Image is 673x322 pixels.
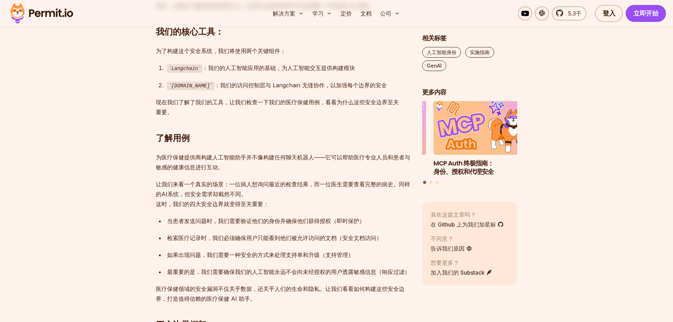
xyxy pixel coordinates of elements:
font: 我们的核心工具： [156,27,224,37]
button: 学习 [309,6,335,21]
a: 定价 [338,6,355,21]
font: MCP Auth 终极指南：身份、授权和代理安全 [433,158,494,176]
font: 更多内容 [422,88,446,96]
a: 人工智能身份 [422,47,461,58]
code: Langchain [167,64,202,73]
font: 了解用例 [156,133,190,143]
img: 许可证标志 [7,1,76,25]
button: 转至幻灯片 2 [430,181,432,184]
font: 喜欢这篇文章吗？ [431,211,476,218]
font: 文档 [360,10,372,17]
a: 加入我们的 Substack [431,268,492,277]
font: 检索医疗记录时，我们必须确保用户只能看到他们被允许访问的文档（安全文档访问） [167,234,382,241]
font: 立即开始 [633,9,658,18]
a: 实施指南 [465,47,494,58]
font: 登入 [603,9,615,18]
button: 转至幻灯片 1 [423,181,426,184]
font: 这时，我们的四大安全边界就变得至关重要： [156,200,269,207]
font: 5.3千 [568,10,582,17]
a: 立即开始 [626,5,666,22]
font: 当患者发送问题时，我们需要验证他们的身份并确保他们获得授权（即时保护） [167,217,365,224]
font: 如果出现问题，我们需要一种安全的方式来处理支持单和升级（支持管理） [167,251,354,258]
font: 人工智能身份 [427,49,456,55]
font: 定价 [341,10,352,17]
code: [DOMAIN_NAME] [167,82,214,90]
button: 解决方案 [270,6,307,21]
a: GenAI [422,60,446,71]
a: 在 Github 上为我们加星标 [431,220,504,229]
font: 现在我们了解了我们的工具，让我们检查一下我们的医疗保健用例，看看为什么这些安全边界至关重要。 [156,99,399,116]
li: 3 之 3 [331,101,426,176]
font: GenAI [427,63,442,69]
font: 学习 [312,10,324,17]
font: 实施指南 [470,49,490,55]
a: MCP Auth 终极指南：身份、授权和代理安全MCP Auth 终极指南：身份、授权和代理安全 [433,101,529,176]
a: 登入 [595,5,623,22]
li: 1/3 [433,101,529,176]
button: 公司 [377,6,403,21]
font: 最重要的是，我们需要确保我们的人工智能永远不会向未经授权的用户透露敏感信息（响应过滤） [167,268,410,275]
font: 公司 [380,10,391,17]
font: 解决方案 [273,10,295,17]
font: 为医疗保健提供商构建人工智能助手并不像构建任何聊天机器人——它可以帮助医疗专业人员和患者与敏感的健康信息进行互动。 [156,154,410,171]
font: ：我们的人工智能应用的基础，为人工智能交互提供构建模块 [202,64,355,71]
a: 5.3千 [552,6,586,21]
a: 文档 [358,6,374,21]
font: 为了构建这个安全系统，我们将使用两个关键组件： [156,47,286,54]
div: 帖子 [422,101,518,185]
font: 不同意？ [431,235,453,242]
font: 相关标签 [422,34,446,42]
font: ：我们的访问控制层与 Langchain 无缝协作，以加强每个边界的安全 [214,82,387,89]
font: 医疗保健领域的安全漏洞不仅关乎数据，还关乎人们的生命和隐私。让我们看看如何构建这些安全边界，打造值得信赖的医疗保健 AI 助手。 [156,285,405,302]
img: 人工智能代理的人机交互：最佳实践、框架、用例和演示 [331,101,426,155]
img: MCP Auth 终极指南：身份、授权和代理安全 [433,101,529,155]
button: 转至幻灯片 3 [436,181,438,184]
a: 告诉我们原因 [431,244,472,253]
font: 想要更多？ [431,259,459,266]
font: 让我们来看一个真实的场景：一位病人想询问最近的检查结果，而一位医生需要查看完整的病史。同样的AI系统，但安全需求却截然不同。 [156,181,410,198]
